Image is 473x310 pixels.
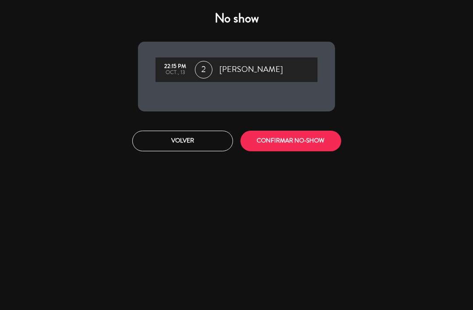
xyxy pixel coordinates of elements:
[219,63,283,76] span: [PERSON_NAME]
[138,11,335,26] h4: No show
[240,131,341,151] button: CONFIRMAR NO-SHOW
[160,70,191,76] div: oct., 13
[195,61,212,78] span: 2
[160,64,191,70] div: 22:15 PM
[132,131,233,151] button: Volver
